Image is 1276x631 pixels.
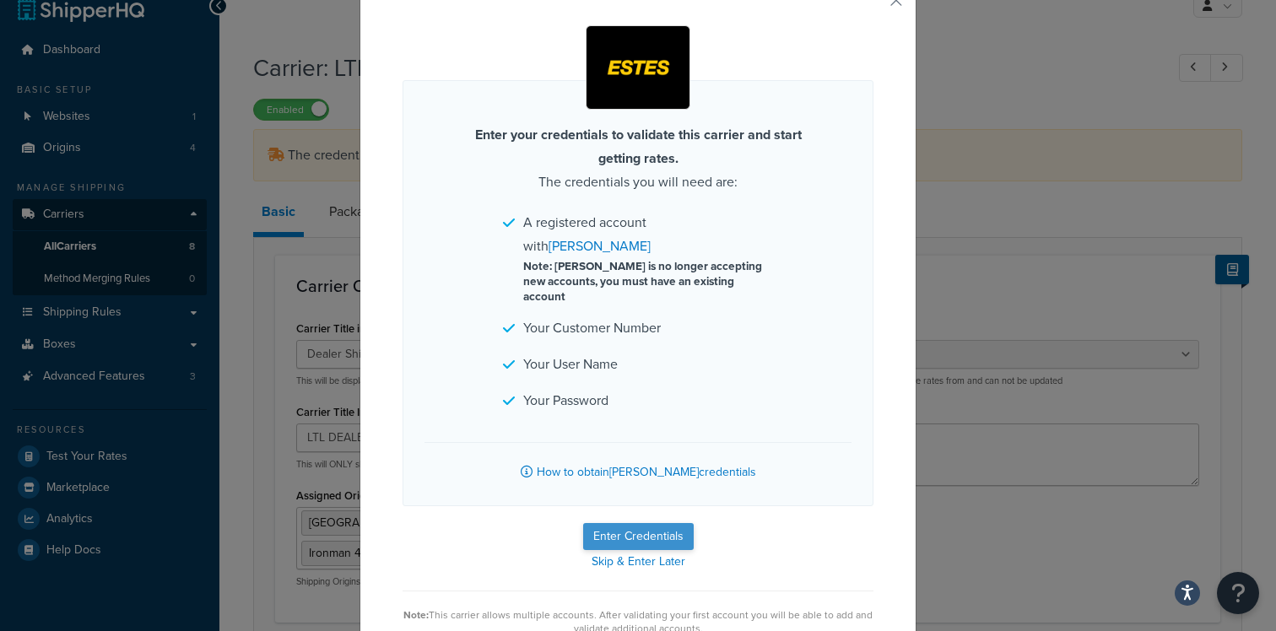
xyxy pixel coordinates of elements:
a: [PERSON_NAME] [549,236,651,256]
button: Enter Credentials [583,523,694,550]
li: Your User Name [503,353,773,376]
a: How to obtain[PERSON_NAME]credentials [424,442,852,484]
strong: Enter your credentials to validate this carrier and start getting rates. [475,125,802,168]
p: The credentials you will need are: [452,123,824,194]
p: Note: [PERSON_NAME] is no longer accepting new accounts, you must have an existing account [523,258,773,304]
li: Your Customer Number [503,316,773,340]
a: Skip & Enter Later [403,550,873,574]
li: Your Password [503,389,773,413]
li: A registered account with [503,211,773,304]
img: LTL DEALER B [590,29,687,106]
strong: Note: [403,607,429,623]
